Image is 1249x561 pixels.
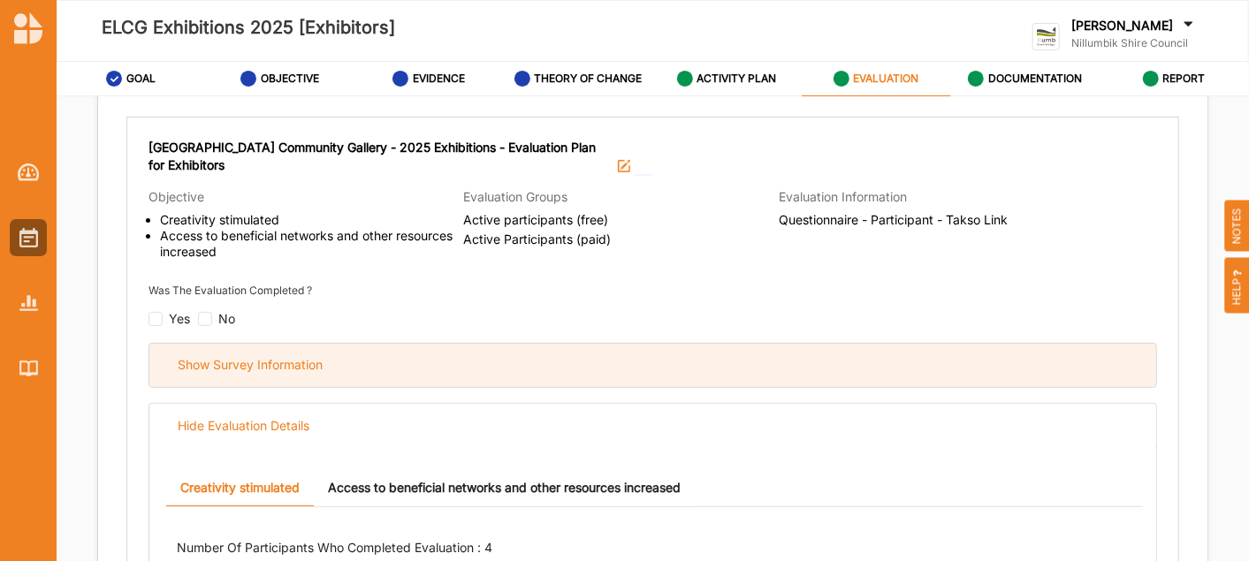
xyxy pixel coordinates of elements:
label: [GEOGRAPHIC_DATA] Community Gallery - 2025 Exhibitions - Evaluation Plan for Exhibitors [149,139,612,174]
li: Creativity stimulated [160,212,463,228]
label: Was The Evaluation Completed ? [149,284,312,298]
label: EVIDENCE [413,72,465,86]
label: Number Of Participants Who Completed Evaluation : 4 [177,539,1129,557]
li: Access to beneficial networks and other resources increased [160,228,463,260]
img: logo [14,12,42,44]
img: Dashboard [18,163,40,181]
img: Library [19,360,38,375]
img: logo [1032,23,1060,50]
div: Yes [169,310,190,328]
label: OBJECTIVE [261,72,319,86]
img: icon [618,160,630,172]
a: Activities [10,219,47,256]
a: Access to beneficial networks and other resources increased [314,469,695,507]
div: No [218,310,235,328]
span: Active participants (free) [464,212,780,228]
a: Reports [10,284,47,322]
img: Reports [19,295,38,310]
div: Hide Evaluation Details [178,418,309,434]
span: Evaluation Groups [464,189,568,204]
label: ELCG Exhibitions 2025 [Exhibitors] [102,13,395,42]
a: Dashboard [10,154,47,191]
a: Creativity stimulated [166,469,314,507]
label: GOAL [126,72,156,86]
label: [PERSON_NAME] [1071,18,1173,34]
img: Activities [19,228,38,247]
span: Evaluation Information [779,189,907,204]
label: Nillumbik Shire Council [1071,36,1197,50]
label: DOCUMENTATION [988,72,1082,86]
span: Objective [149,189,204,204]
label: THEORY OF CHANGE [534,72,642,86]
label: REPORT [1162,72,1205,86]
span: Active Participants (paid) [464,231,780,247]
label: ACTIVITY PLAN [697,72,777,86]
div: Show Survey Information [178,357,323,373]
label: EVALUATION [853,72,918,86]
span: Questionnaire - Participant - Takso Link [779,212,1094,228]
a: Library [10,350,47,387]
